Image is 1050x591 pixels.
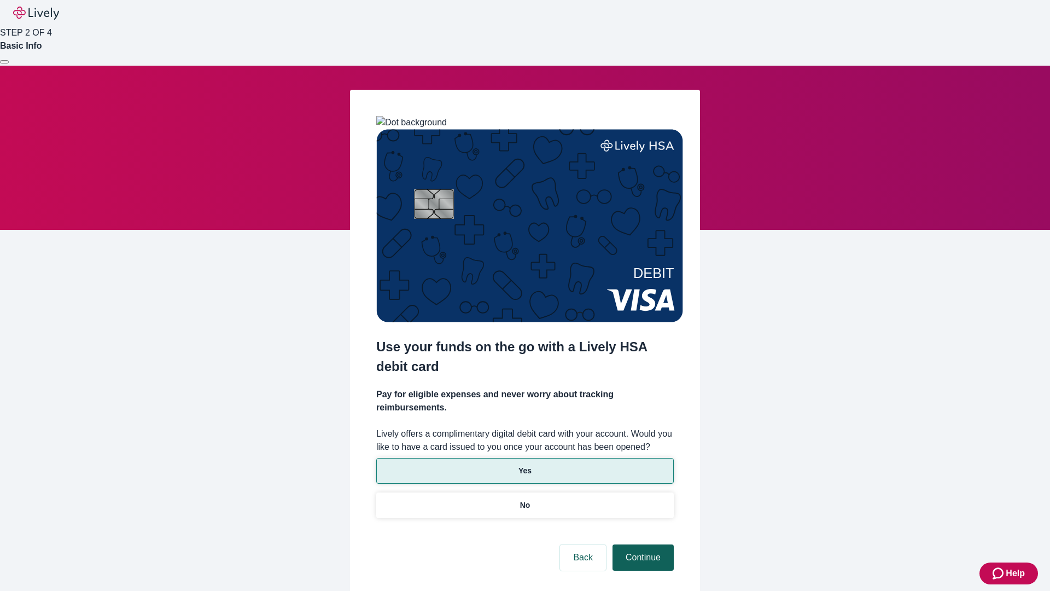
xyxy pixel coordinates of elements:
[13,7,59,20] img: Lively
[376,337,674,376] h2: Use your funds on the go with a Lively HSA debit card
[376,493,674,518] button: No
[993,567,1006,580] svg: Zendesk support icon
[376,427,674,454] label: Lively offers a complimentary digital debit card with your account. Would you like to have a card...
[518,465,532,477] p: Yes
[560,544,606,571] button: Back
[376,388,674,414] h4: Pay for eligible expenses and never worry about tracking reimbursements.
[376,458,674,484] button: Yes
[979,563,1038,584] button: Zendesk support iconHelp
[376,116,447,129] img: Dot background
[520,500,530,511] p: No
[376,129,683,322] img: Debit card
[1006,567,1025,580] span: Help
[612,544,674,571] button: Continue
